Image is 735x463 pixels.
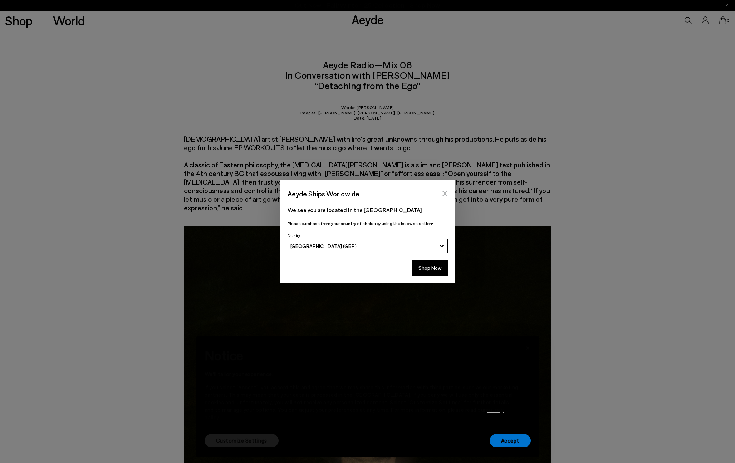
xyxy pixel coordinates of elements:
span: [GEOGRAPHIC_DATA] (GBP) [290,243,357,249]
button: Shop Now [412,260,448,276]
button: Close [440,188,450,199]
a: privacy policy [205,406,504,420]
span: Aeyde Ships Worldwide [288,187,359,200]
button: Close this notice [519,338,536,356]
span: Country [288,233,300,238]
font: Notice [205,347,244,363]
p: We see you are located in the [GEOGRAPHIC_DATA] [288,206,448,214]
button: Accept [490,434,531,447]
font: × [525,342,530,352]
button: Customize Settings [205,434,279,447]
font: Accept [501,437,519,444]
font: We'll tailor your experience. [205,371,274,377]
font: Customize Settings [216,437,267,444]
p: Please purchase from your country of choice by using the below selection: [288,220,448,227]
font: If you select "Accept", you accept this and agree that we may share this information with third p... [205,384,518,413]
font: . [219,414,221,420]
